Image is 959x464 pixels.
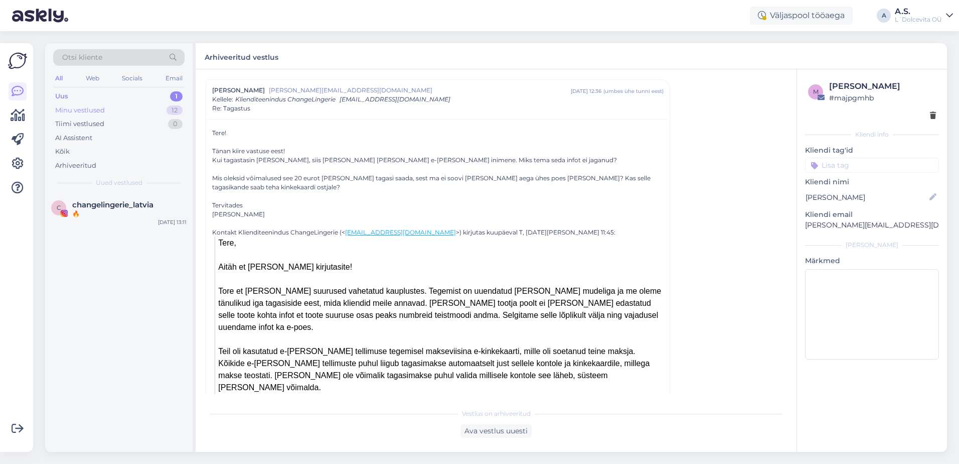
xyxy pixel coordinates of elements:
[877,9,891,23] div: A
[345,228,456,236] a: [EMAIL_ADDRESS][DOMAIN_NAME]
[164,72,185,85] div: Email
[340,95,450,103] span: [EMAIL_ADDRESS][DOMAIN_NAME]
[212,147,664,156] div: Tänan kiire vastuse eest!
[806,192,927,203] input: Lisa nimi
[55,91,68,101] div: Uus
[805,256,939,266] p: Märkmed
[603,87,664,95] div: ( umbes ühe tunni eest )
[212,156,664,165] div: Kui tagastasin [PERSON_NAME], siis [PERSON_NAME] [PERSON_NAME] e-[PERSON_NAME] inimene. Miks tema...
[805,158,939,173] input: Lisa tag
[212,129,664,219] div: Tere!
[96,178,142,187] span: Uued vestlused
[269,86,571,95] span: [PERSON_NAME][EMAIL_ADDRESS][DOMAIN_NAME]
[218,261,664,273] div: Aitäh et [PERSON_NAME] kirjutasite!
[8,51,27,70] img: Askly Logo
[895,8,953,24] a: A.S.L´Dolcevita OÜ
[84,72,101,85] div: Web
[55,133,92,143] div: AI Assistent
[829,92,936,103] div: # majpgmhb
[55,105,105,115] div: Minu vestlused
[120,72,144,85] div: Socials
[212,228,664,237] div: Kontakt Klienditeenindus ChangeLingerie (< >) kirjutas kuupäeval T, [DATE][PERSON_NAME] 11:45:
[829,80,936,92] div: [PERSON_NAME]
[805,241,939,250] div: [PERSON_NAME]
[805,130,939,139] div: Kliendi info
[895,16,942,24] div: L´Dolcevita OÜ
[462,409,531,418] span: Vestlus on arhiveeritud
[55,119,104,129] div: Tiimi vestlused
[55,147,70,157] div: Kõik
[55,161,96,171] div: Arhiveeritud
[218,237,664,249] div: Tere,
[72,200,153,209] span: changelingerie_latvia
[895,8,942,16] div: A.S.
[212,201,664,210] div: Tervitades
[805,209,939,220] p: Kliendi email
[158,218,187,226] div: [DATE] 13:11
[218,345,664,394] div: Teil oli kasutatud e-[PERSON_NAME] tellimuse tegemisel makseviisina e-kinkekaarti, mille oli soet...
[62,52,102,63] span: Otsi kliente
[813,88,819,95] span: m
[170,91,183,101] div: 1
[168,119,183,129] div: 0
[57,204,61,211] span: c
[750,7,853,25] div: Väljaspool tööaega
[53,72,65,85] div: All
[212,174,664,192] div: Mis oleksid võimalused see 20 eurot [PERSON_NAME] tagasi saada, sest ma ei soovi [PERSON_NAME] ae...
[212,95,233,103] span: Kellele :
[218,285,664,333] div: Tore et [PERSON_NAME] suurused vahetatud kauplustes. Tegemist on uuendatud [PERSON_NAME] mudeliga...
[72,209,187,218] div: 🔥
[212,86,265,95] span: [PERSON_NAME]
[235,95,336,103] span: Klienditeenindus ChangeLingerie
[805,145,939,156] p: Kliendi tag'id
[571,87,601,95] div: [DATE] 12:36
[167,105,183,115] div: 12
[460,424,532,438] div: Ava vestlus uuesti
[805,177,939,187] p: Kliendi nimi
[205,49,278,63] label: Arhiveeritud vestlus
[212,104,250,113] span: Re: Tagastus
[805,220,939,230] p: [PERSON_NAME][EMAIL_ADDRESS][DOMAIN_NAME]
[212,210,664,219] div: [PERSON_NAME]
